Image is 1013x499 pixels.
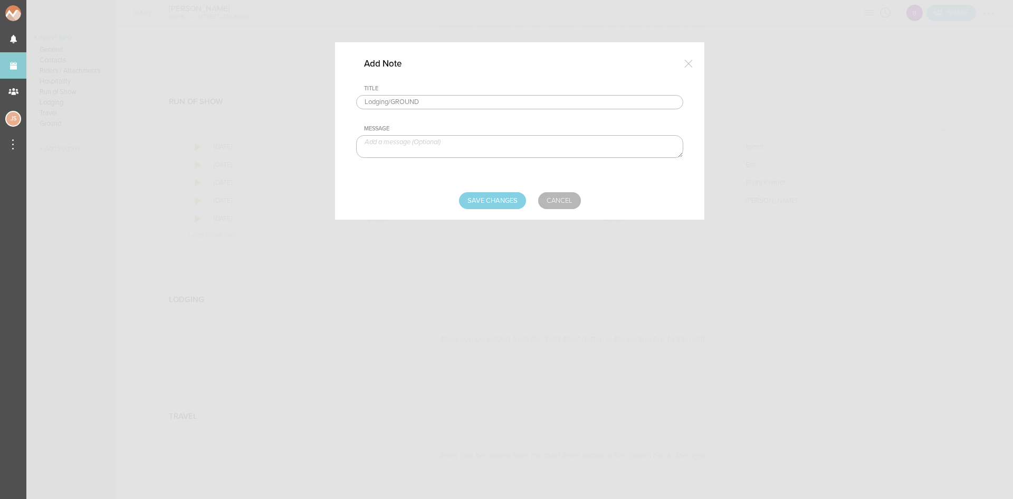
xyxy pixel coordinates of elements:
[364,125,683,133] div: Message
[5,111,21,127] div: Jessica Smith
[538,192,581,209] a: Cancel
[459,192,526,209] input: Save Changes
[5,5,65,21] img: NOMAD
[364,58,418,69] h4: Add Note
[364,85,683,92] div: Title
